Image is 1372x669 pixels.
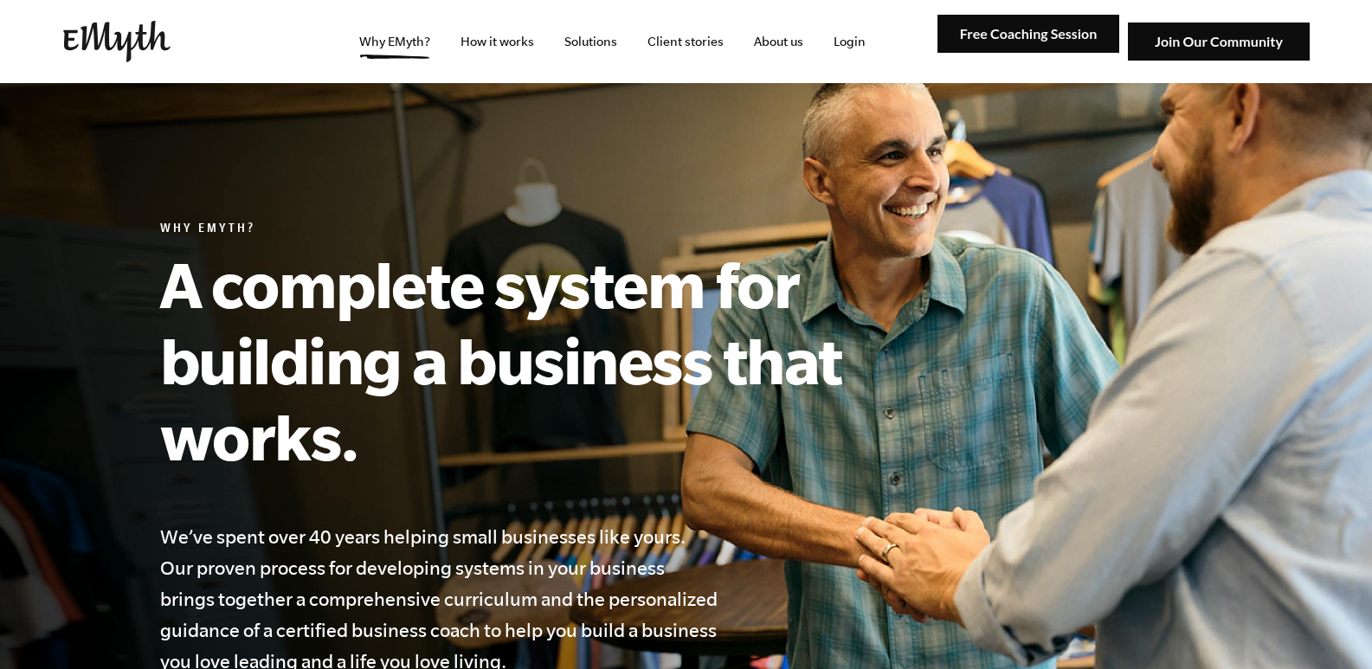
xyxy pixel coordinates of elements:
img: EMyth [63,21,171,62]
iframe: Chat Widget [1285,586,1372,669]
img: Join Our Community [1128,23,1310,61]
h6: Why EMyth? [160,222,922,239]
h1: A complete system for building a business that works. [160,246,922,474]
img: Free Coaching Session [937,15,1119,54]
